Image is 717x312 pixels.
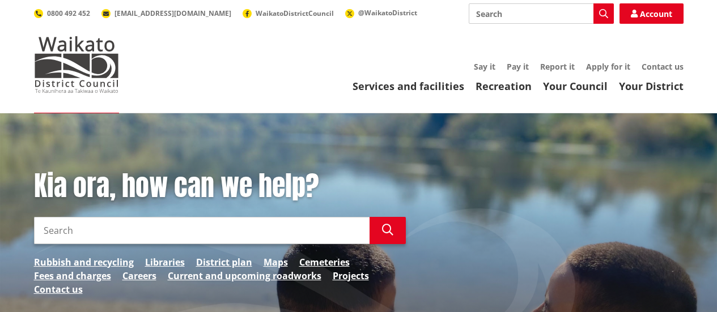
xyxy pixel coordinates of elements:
a: 0800 492 452 [34,8,90,18]
h1: Kia ora, how can we help? [34,170,406,203]
span: WaikatoDistrictCouncil [256,8,334,18]
a: Pay it [507,61,529,72]
span: [EMAIL_ADDRESS][DOMAIN_NAME] [114,8,231,18]
a: Recreation [476,79,532,93]
a: WaikatoDistrictCouncil [243,8,334,18]
a: Say it [474,61,495,72]
a: Current and upcoming roadworks [168,269,321,283]
a: Rubbish and recycling [34,255,134,269]
a: Cemeteries [299,255,350,269]
a: District plan [196,255,252,269]
a: Report it [540,61,575,72]
input: Search input [34,217,370,244]
a: Your Council [543,79,608,93]
a: Services and facilities [353,79,464,93]
a: [EMAIL_ADDRESS][DOMAIN_NAME] [101,8,231,18]
a: Careers [122,269,156,283]
a: Contact us [642,61,684,72]
input: Search input [469,3,614,24]
a: Fees and charges [34,269,111,283]
span: 0800 492 452 [47,8,90,18]
a: Account [620,3,684,24]
a: Your District [619,79,684,93]
a: Contact us [34,283,83,296]
img: Waikato District Council - Te Kaunihera aa Takiwaa o Waikato [34,36,119,93]
a: Apply for it [586,61,630,72]
a: Maps [264,255,288,269]
a: Libraries [145,255,185,269]
span: @WaikatoDistrict [358,8,417,18]
a: Projects [333,269,369,283]
a: @WaikatoDistrict [345,8,417,18]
